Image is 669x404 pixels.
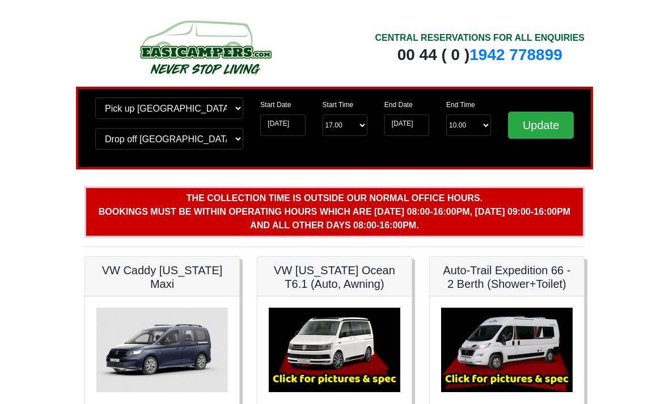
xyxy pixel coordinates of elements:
[260,100,291,110] label: Start Date
[96,308,228,392] img: VW Caddy California Maxi
[508,112,574,139] input: Update
[384,114,429,136] input: Return Date
[375,31,585,45] div: CENTRAL RESERVATIONS FOR ALL ENQUIRIES
[269,263,400,291] h5: VW [US_STATE] Ocean T6.1 (Auto, Awning)
[96,263,228,291] h5: VW Caddy [US_STATE] Maxi
[98,16,313,78] img: campers-checkout-logo.png
[446,100,475,110] label: End Time
[441,308,573,392] img: Auto-Trail Expedition 66 - 2 Berth (Shower+Toilet)
[375,45,585,65] div: 00 44 ( 0 )
[384,100,413,110] label: End Date
[323,100,354,110] label: Start Time
[441,263,573,291] h5: Auto-Trail Expedition 66 - 2 Berth (Shower+Toilet)
[99,193,570,230] b: The collection time is outside our normal office hours. Bookings must be within operating hours w...
[469,46,562,63] a: 1942 778899
[260,114,305,136] input: Start Date
[269,308,400,392] img: VW California Ocean T6.1 (Auto, Awning)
